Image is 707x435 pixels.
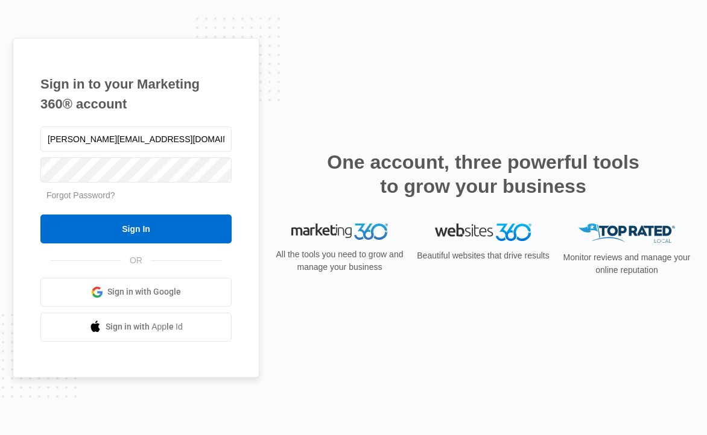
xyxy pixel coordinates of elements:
span: Sign in with Google [107,286,181,298]
h1: Sign in to your Marketing 360® account [40,74,232,114]
input: Email [40,127,232,152]
p: All the tools you need to grow and manage your business [272,248,407,274]
img: Websites 360 [435,224,531,241]
input: Sign In [40,214,232,243]
a: Sign in with Google [40,278,232,307]
a: Forgot Password? [46,190,115,200]
span: OR [121,254,151,267]
h2: One account, three powerful tools to grow your business [323,150,643,198]
p: Beautiful websites that drive results [416,249,551,262]
img: Top Rated Local [579,224,675,243]
span: Sign in with Apple Id [106,321,183,333]
a: Sign in with Apple Id [40,313,232,342]
img: Marketing 360 [291,224,388,240]
p: Monitor reviews and manage your online reputation [559,251,694,277]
